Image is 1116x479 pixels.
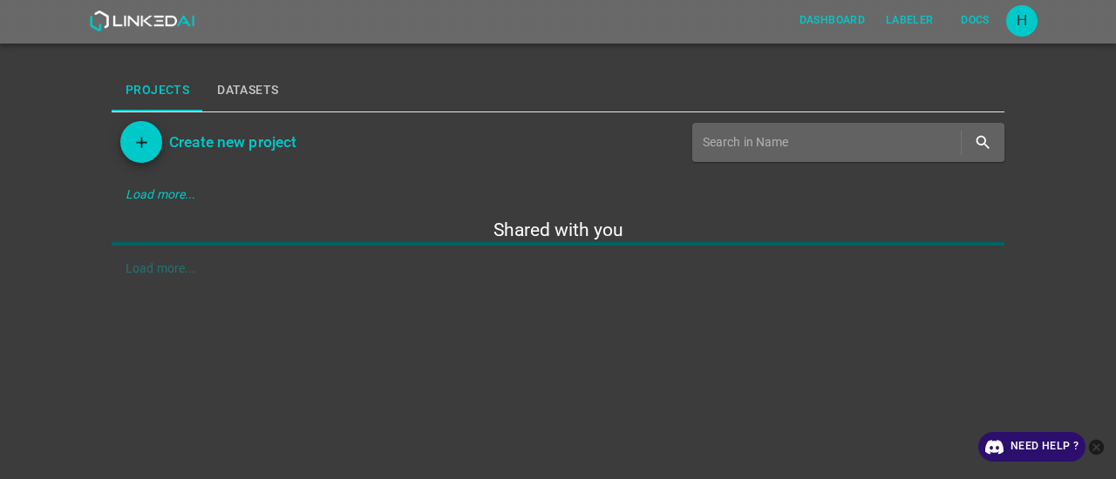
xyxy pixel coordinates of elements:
button: Labeler [879,6,940,35]
h6: Create new project [169,130,296,154]
em: Load more... [126,187,196,201]
button: Datasets [203,70,292,111]
a: Dashboard [789,3,875,38]
button: Open settings [1006,5,1038,37]
button: Add [120,121,162,163]
button: Projects [112,70,203,111]
a: Labeler [875,3,943,38]
div: H [1006,5,1038,37]
a: Need Help ? [978,432,1085,462]
button: Dashboard [793,6,872,35]
a: Create new project [162,130,296,154]
button: Docs [947,6,1003,35]
input: Search in Name [703,130,957,155]
div: Load more... [112,179,1004,211]
button: search [965,125,1001,160]
img: LinkedAI [89,10,194,31]
button: close-help [1085,432,1107,462]
h5: Shared with you [112,218,1004,242]
a: Docs [943,3,1006,38]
